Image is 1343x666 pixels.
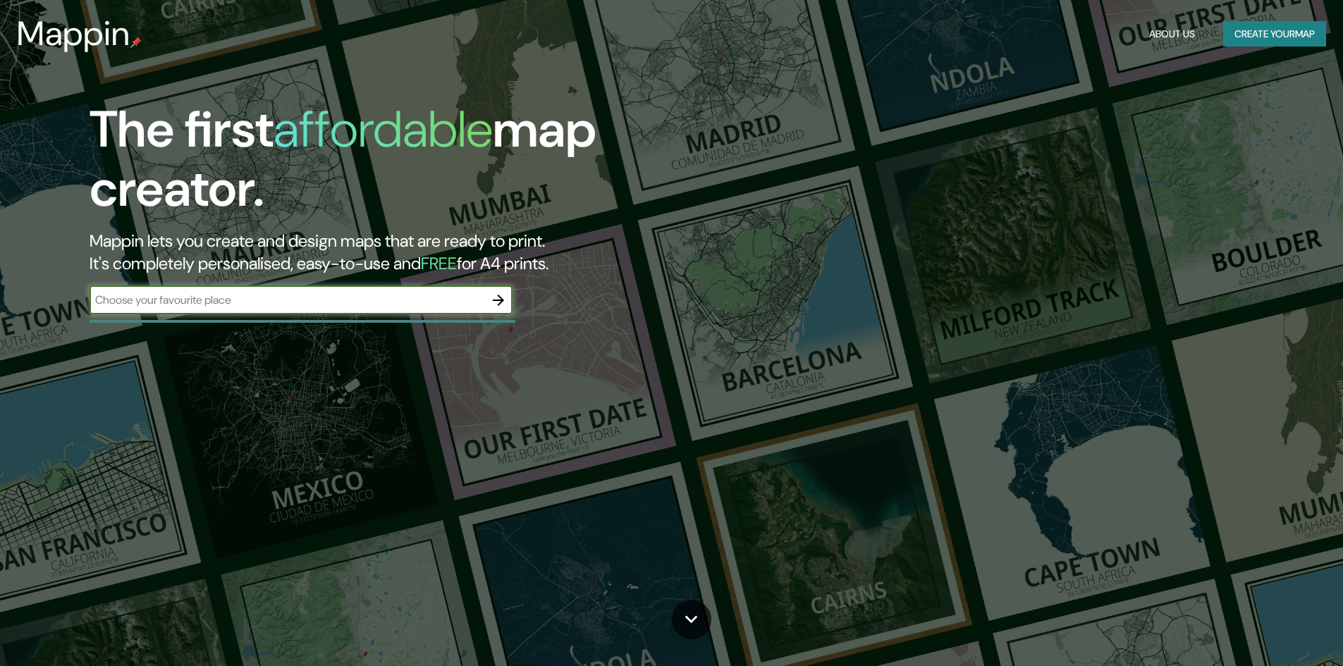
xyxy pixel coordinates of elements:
h1: affordable [274,97,493,162]
img: mappin-pin [130,37,142,48]
button: Create yourmap [1223,21,1326,47]
h2: Mappin lets you create and design maps that are ready to print. It's completely personalised, eas... [90,230,761,275]
button: About Us [1143,21,1201,47]
h5: FREE [421,252,457,274]
h1: The first map creator. [90,100,761,230]
input: Choose your favourite place [90,292,484,308]
h3: Mappin [17,14,130,54]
